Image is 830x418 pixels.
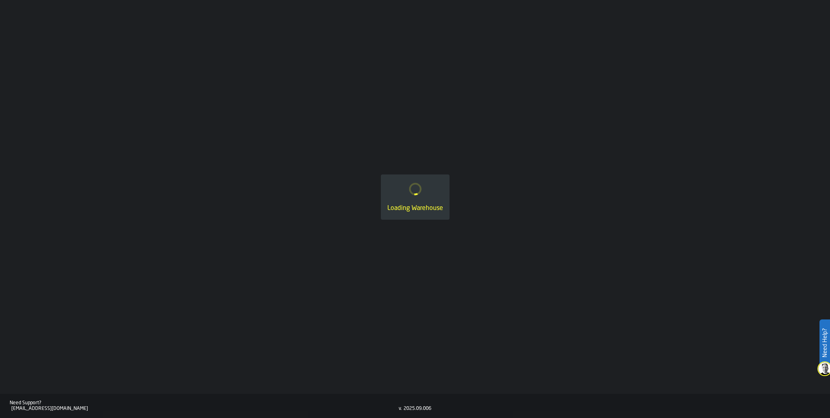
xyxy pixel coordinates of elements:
div: v. [399,406,402,412]
div: [EMAIL_ADDRESS][DOMAIN_NAME] [11,406,399,412]
div: 2025.09.006 [403,406,431,412]
div: Need Support? [10,400,399,406]
a: Need Support?[EMAIL_ADDRESS][DOMAIN_NAME] [10,400,399,412]
div: Loading Warehouse [387,204,443,213]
